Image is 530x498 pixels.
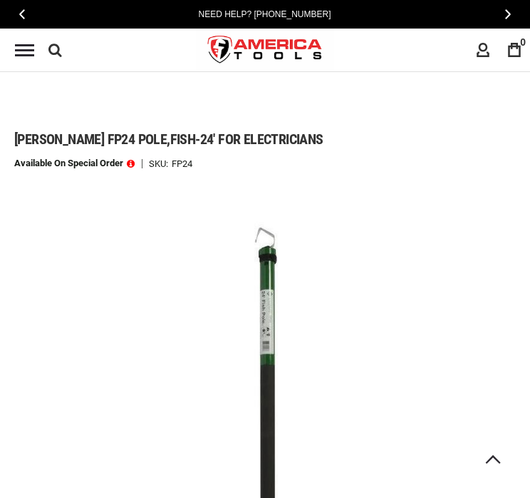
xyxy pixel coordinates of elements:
[196,24,334,77] a: store logo
[505,9,511,19] span: Next
[172,159,192,168] div: FP24
[19,9,25,19] span: Previous
[501,36,528,63] a: 0
[520,36,526,48] span: 0
[196,24,334,77] img: America Tools
[14,131,323,148] span: [PERSON_NAME] fp24 pole,fish-24' for electricians
[15,44,34,56] div: Menu
[149,159,172,168] strong: SKU
[14,158,135,168] p: Available on Special Order
[194,7,335,21] a: Need Help? [PHONE_NUMBER]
